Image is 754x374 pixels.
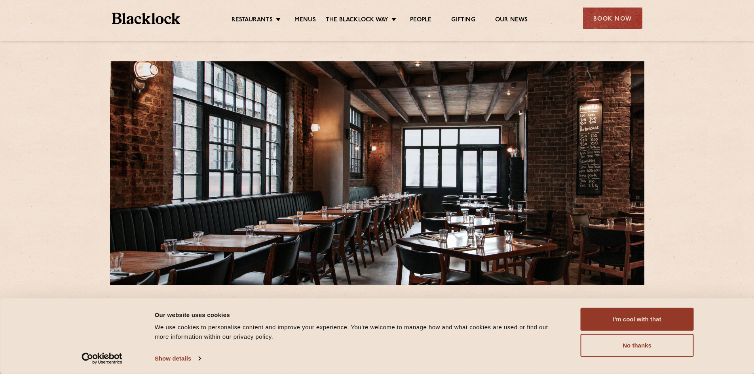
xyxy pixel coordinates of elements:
div: We use cookies to personalise content and improve your experience. You're welcome to manage how a... [155,323,563,342]
a: Gifting [451,16,475,25]
a: Usercentrics Cookiebot - opens in a new window [67,353,137,365]
div: Our website uses cookies [155,310,563,319]
button: I'm cool with that [581,308,694,331]
button: No thanks [581,334,694,357]
a: People [410,16,431,25]
img: BL_Textured_Logo-footer-cropped.svg [112,13,180,24]
div: Book Now [583,8,642,29]
a: Show details [155,353,201,365]
a: Restaurants [232,16,273,25]
a: Our News [495,16,528,25]
a: Menus [294,16,316,25]
a: The Blacklock Way [326,16,388,25]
